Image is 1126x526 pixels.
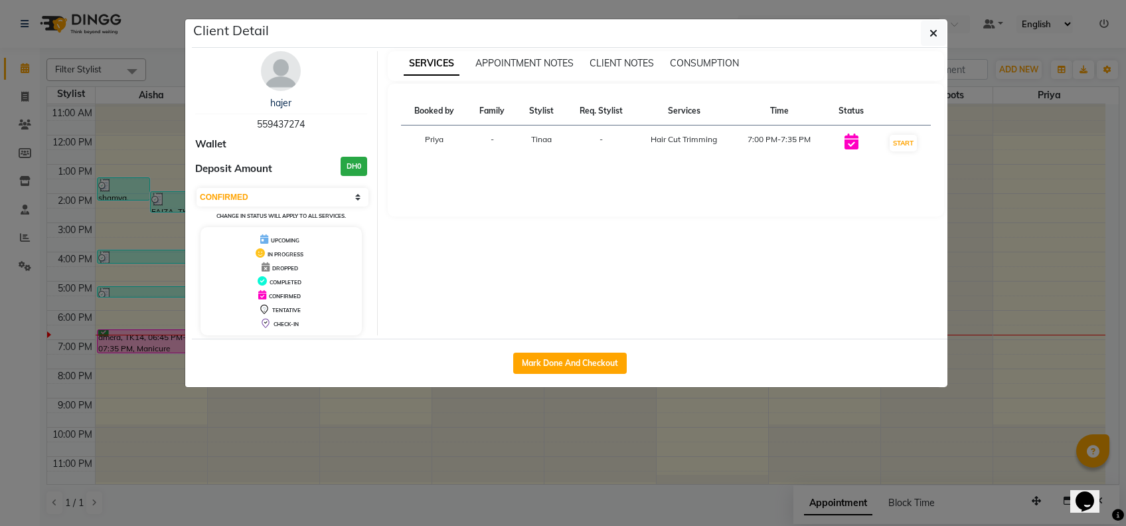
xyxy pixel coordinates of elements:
th: Stylist [517,97,566,126]
th: Booked by [401,97,468,126]
th: Req. Stylist [566,97,637,126]
a: hajer [270,97,291,109]
th: Status [827,97,876,126]
span: CONFIRMED [269,293,301,300]
span: Wallet [195,137,226,152]
small: Change in status will apply to all services. [216,213,346,219]
td: - [467,126,517,161]
button: Mark Done And Checkout [513,353,627,374]
span: CLIENT NOTES [590,57,654,69]
td: - [566,126,637,161]
span: CHECK-IN [274,321,299,327]
span: UPCOMING [271,237,299,244]
h5: Client Detail [193,21,269,41]
td: 7:00 PM-7:35 PM [732,126,827,161]
th: Services [636,97,732,126]
span: SERVICES [404,52,459,76]
iframe: chat widget [1070,473,1113,513]
span: Tinaa [531,134,552,144]
button: START [890,135,917,151]
th: Time [732,97,827,126]
span: APPOINTMENT NOTES [475,57,574,69]
span: Deposit Amount [195,161,272,177]
td: Priya [401,126,468,161]
span: CONSUMPTION [670,57,739,69]
h3: DH0 [341,157,367,176]
span: COMPLETED [270,279,301,286]
div: Hair Cut Trimming [644,133,724,145]
span: 559437274 [257,118,305,130]
th: Family [467,97,517,126]
span: DROPPED [272,265,298,272]
span: IN PROGRESS [268,251,303,258]
span: TENTATIVE [272,307,301,313]
img: avatar [261,51,301,91]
